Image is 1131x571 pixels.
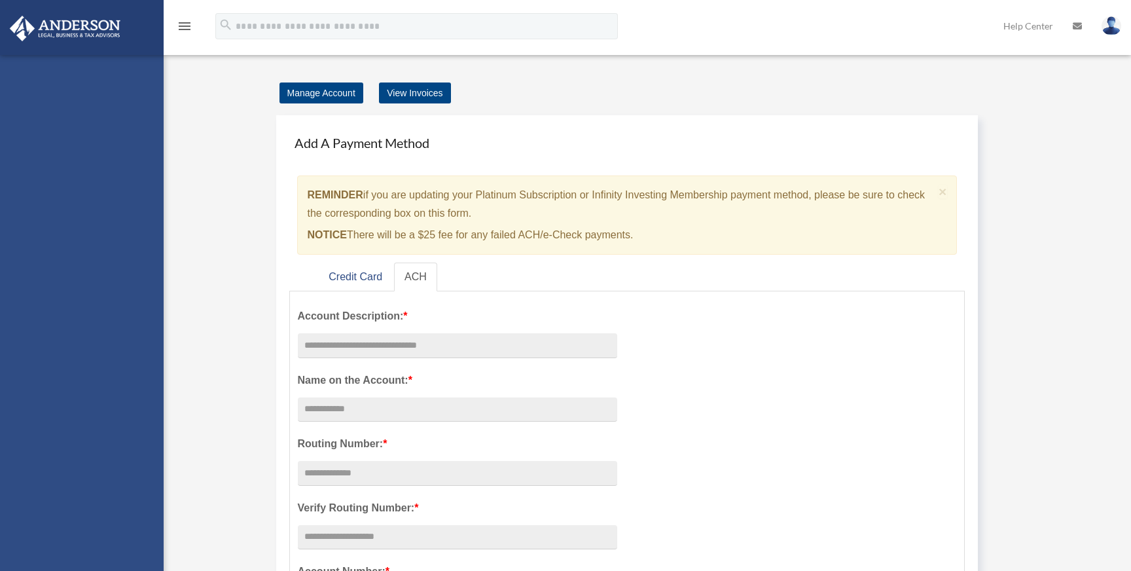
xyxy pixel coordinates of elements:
span: × [939,184,947,199]
label: Routing Number: [298,435,617,453]
img: User Pic [1102,16,1121,35]
a: Manage Account [279,83,363,103]
button: Close [939,185,947,198]
i: menu [177,18,192,34]
div: if you are updating your Platinum Subscription or Infinity Investing Membership payment method, p... [297,175,958,255]
strong: REMINDER [308,189,363,200]
label: Verify Routing Number: [298,499,617,517]
a: Credit Card [318,263,393,292]
i: search [219,18,233,32]
a: ACH [394,263,437,292]
label: Account Description: [298,307,617,325]
p: There will be a $25 fee for any failed ACH/e-Check payments. [308,226,934,244]
a: menu [177,23,192,34]
img: Anderson Advisors Platinum Portal [6,16,124,41]
a: View Invoices [379,83,450,103]
label: Name on the Account: [298,371,617,390]
strong: NOTICE [308,229,347,240]
h4: Add A Payment Method [289,128,965,157]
